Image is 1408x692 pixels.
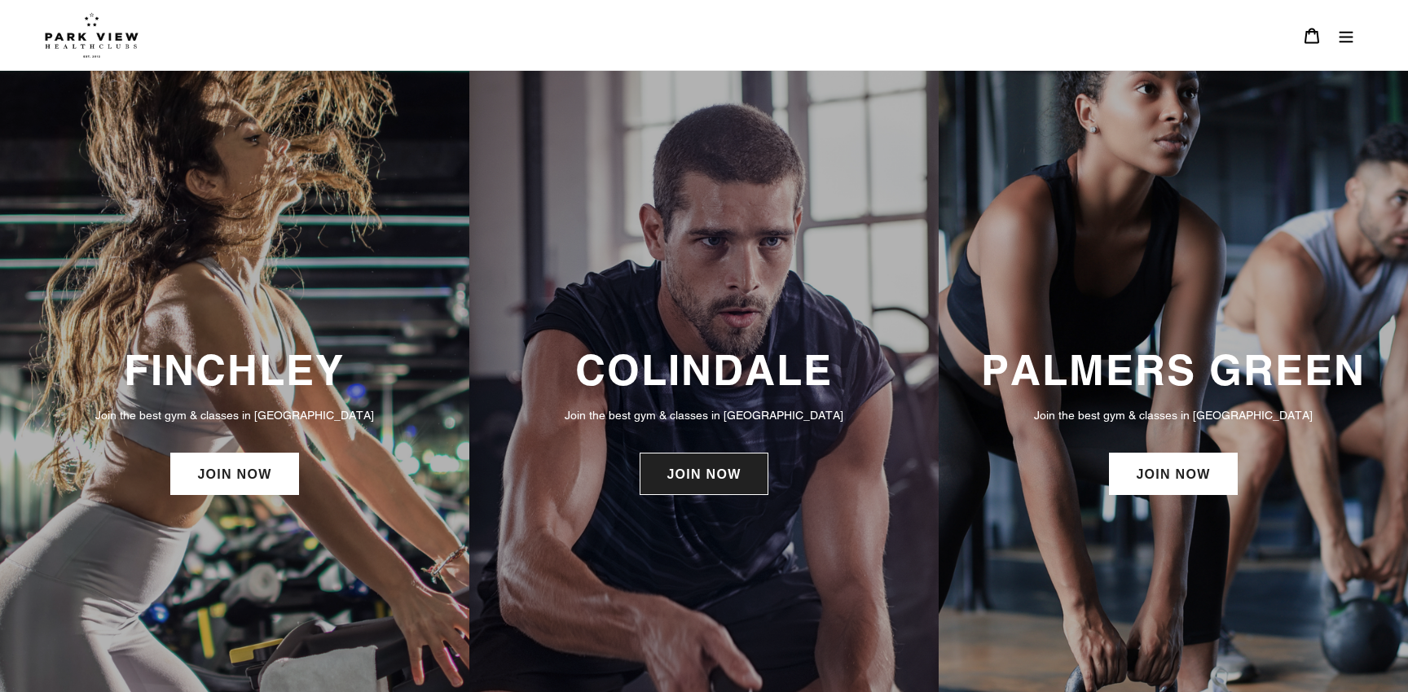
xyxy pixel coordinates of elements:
[955,406,1392,424] p: Join the best gym & classes in [GEOGRAPHIC_DATA]
[486,406,922,424] p: Join the best gym & classes in [GEOGRAPHIC_DATA]
[16,406,453,424] p: Join the best gym & classes in [GEOGRAPHIC_DATA]
[170,453,298,495] a: JOIN NOW: Finchley Membership
[1109,453,1237,495] a: JOIN NOW: Palmers Green Membership
[45,12,139,58] img: Park view health clubs is a gym near you.
[16,345,453,395] h3: FINCHLEY
[486,345,922,395] h3: COLINDALE
[955,345,1392,395] h3: PALMERS GREEN
[1329,18,1363,53] button: Menu
[640,453,768,495] a: JOIN NOW: Colindale Membership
